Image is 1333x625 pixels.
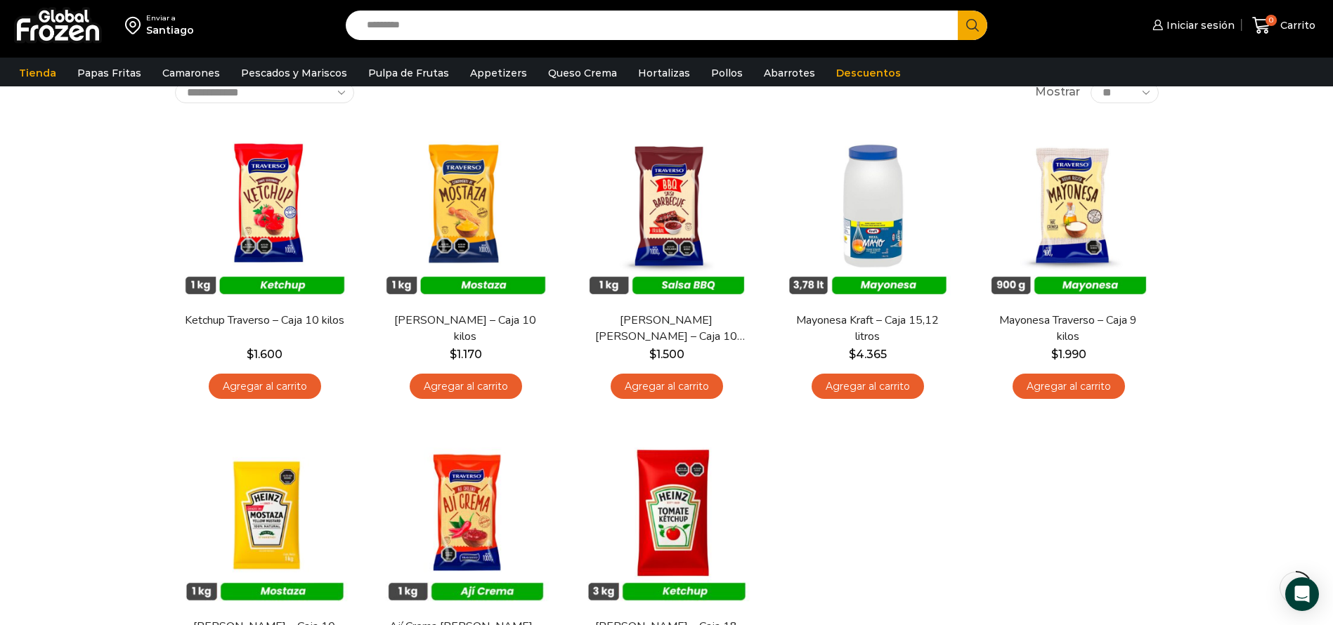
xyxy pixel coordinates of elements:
span: $ [1051,348,1058,361]
a: Iniciar sesión [1149,11,1235,39]
div: Open Intercom Messenger [1285,577,1319,611]
bdi: 1.170 [450,348,482,361]
a: Camarones [155,60,227,86]
a: 0 Carrito [1249,9,1319,42]
a: Agregar al carrito: “Mayonesa Kraft - Caja 15,12 litros” [812,374,924,400]
a: Ketchup Traverso – Caja 10 kilos [183,312,345,329]
button: Search button [958,11,987,40]
a: Hortalizas [631,60,697,86]
span: 0 [1266,15,1277,26]
a: Agregar al carrito: “Mostaza Traverso - Caja 10 kilos” [410,374,522,400]
a: [PERSON_NAME] [PERSON_NAME] – Caja 10 kilos [585,312,747,345]
a: Mayonesa Kraft – Caja 15,12 litros [786,312,948,345]
span: Mostrar [1035,84,1080,100]
span: Carrito [1277,18,1315,32]
div: Santiago [146,23,194,37]
span: $ [247,348,254,361]
a: Tienda [12,60,63,86]
a: Pulpa de Frutas [361,60,456,86]
bdi: 1.600 [247,348,282,361]
span: $ [849,348,856,361]
span: $ [450,348,457,361]
a: Descuentos [829,60,908,86]
div: Enviar a [146,13,194,23]
img: address-field-icon.svg [125,13,146,37]
a: Appetizers [463,60,534,86]
a: [PERSON_NAME] – Caja 10 kilos [384,312,546,345]
a: Agregar al carrito: “Salsa Barbacue Traverso - Caja 10 kilos” [611,374,723,400]
a: Papas Fritas [70,60,148,86]
span: Iniciar sesión [1163,18,1235,32]
a: Pescados y Mariscos [234,60,354,86]
a: Mayonesa Traverso – Caja 9 kilos [987,312,1149,345]
a: Pollos [704,60,750,86]
a: Queso Crema [541,60,624,86]
span: $ [649,348,656,361]
a: Agregar al carrito: “Mayonesa Traverso - Caja 9 kilos” [1013,374,1125,400]
a: Abarrotes [757,60,822,86]
bdi: 1.500 [649,348,684,361]
a: Agregar al carrito: “Ketchup Traverso - Caja 10 kilos” [209,374,321,400]
bdi: 1.990 [1051,348,1086,361]
bdi: 4.365 [849,348,887,361]
select: Pedido de la tienda [175,82,354,103]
